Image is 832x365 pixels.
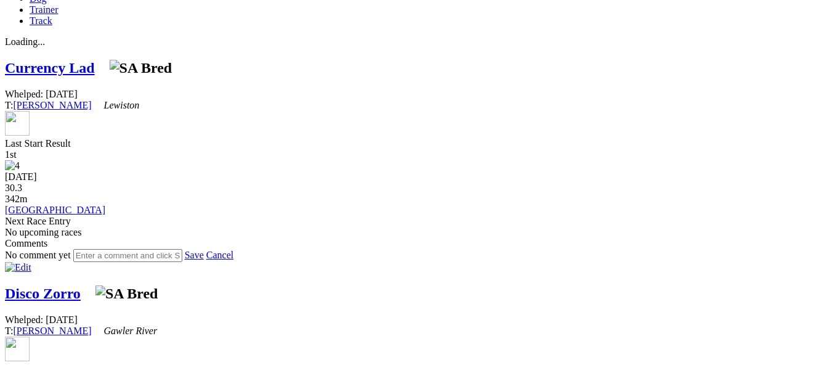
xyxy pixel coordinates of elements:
[5,182,827,194] div: 30.3
[13,100,91,110] a: [PERSON_NAME]
[5,238,827,249] div: Comments
[5,138,827,149] div: Last Start Result
[104,100,140,110] i: Lewiston
[5,100,139,110] span: T:
[95,285,158,302] img: SA Bred
[13,326,91,336] a: [PERSON_NAME]
[5,60,95,76] a: Currency Lad
[104,326,158,336] i: Gawler River
[5,227,81,237] span: No upcoming races
[5,171,827,182] div: [DATE]
[30,15,52,26] a: Track
[5,36,45,47] span: Loading...
[5,194,827,205] div: 342m
[5,326,157,336] span: T:
[5,160,20,171] img: 4
[185,250,204,260] a: Save
[30,4,59,15] a: Trainer
[73,249,182,262] input: Enter a comment and click Save
[5,314,78,325] span: Whelped: [DATE]
[206,250,233,260] a: Cancel
[5,262,31,273] img: Edit
[5,89,78,99] span: Whelped: [DATE]
[5,250,71,260] span: No comment yet
[5,216,827,227] div: Next Race Entry
[5,127,30,137] a: Remove from my Blackbook
[5,285,81,301] a: Disco Zorro
[5,149,827,160] div: 1st
[5,205,105,215] a: [GEOGRAPHIC_DATA]
[110,60,172,76] img: SA Bred
[5,353,30,363] a: Remove from my Blackbook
